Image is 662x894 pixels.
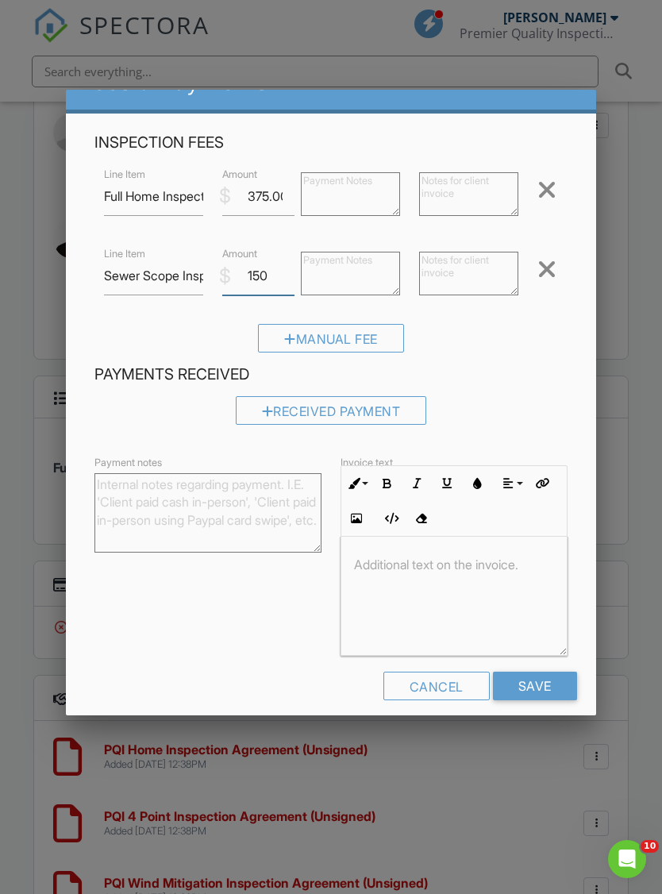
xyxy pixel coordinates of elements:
[526,468,556,499] button: Insert Link (⌘K)
[219,263,231,290] div: $
[493,672,577,700] input: Save
[104,247,145,261] label: Line Item
[432,468,462,499] button: Underline (⌘U)
[94,364,567,385] h4: Payments Received
[496,468,526,499] button: Align
[406,503,436,534] button: Clear Formatting
[341,468,371,499] button: Inline Style
[94,455,162,469] label: Payment notes
[608,840,646,878] iframe: Intercom live chat
[641,840,659,853] span: 10
[371,468,402,499] button: Bold (⌘B)
[222,167,257,181] label: Amount
[236,396,427,425] div: Received Payment
[341,503,371,534] button: Insert Image (⌘P)
[104,167,145,181] label: Line Item
[258,334,404,350] a: Manual Fee
[375,503,406,534] button: Code View
[383,672,490,700] div: Cancel
[219,183,231,210] div: $
[258,324,404,353] div: Manual Fee
[94,133,567,153] h4: Inspection Fees
[341,455,393,469] label: Invoice text
[402,468,432,499] button: Italic (⌘I)
[222,247,257,261] label: Amount
[236,407,427,422] a: Received Payment
[462,468,492,499] button: Colors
